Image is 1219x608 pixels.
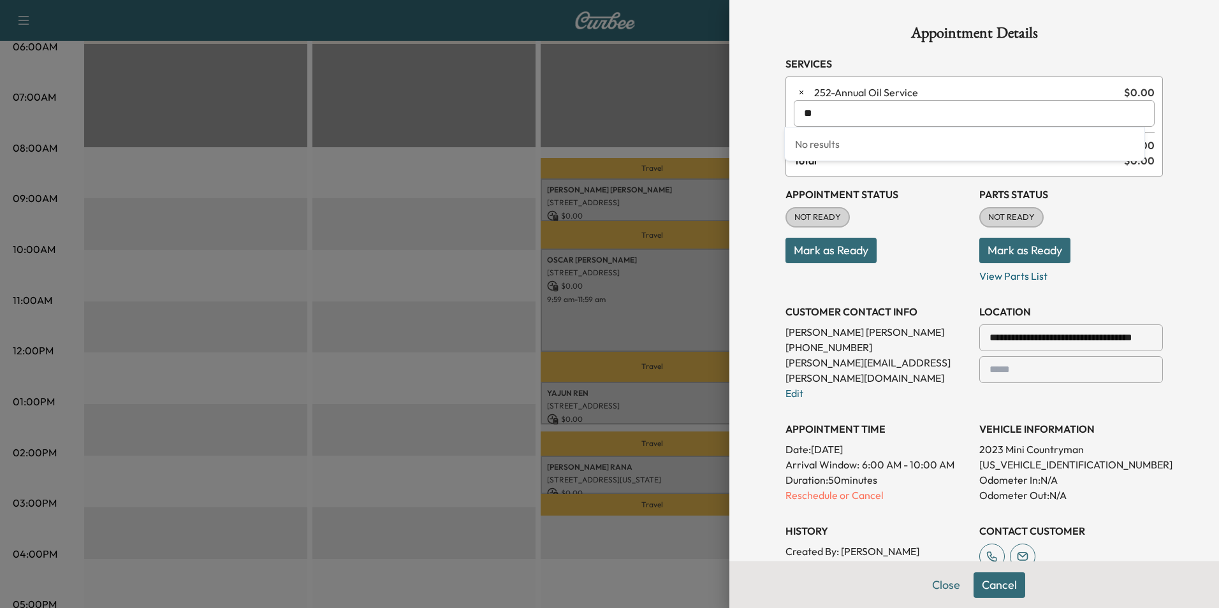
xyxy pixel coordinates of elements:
[785,488,969,503] p: Reschedule or Cancel
[979,263,1163,284] p: View Parts List
[785,523,969,539] h3: History
[787,211,849,224] span: NOT READY
[979,187,1163,202] h3: Parts Status
[785,304,969,319] h3: CUSTOMER CONTACT INFO
[979,304,1163,319] h3: LOCATION
[785,472,969,488] p: Duration: 50 minutes
[785,442,969,457] p: Date: [DATE]
[1124,85,1155,100] span: $ 0.00
[785,387,803,400] a: Edit
[974,572,1025,598] button: Cancel
[862,457,954,472] span: 6:00 AM - 10:00 AM
[814,85,1119,100] span: Annual Oil Service
[924,572,968,598] button: Close
[979,488,1163,503] p: Odometer Out: N/A
[979,421,1163,437] h3: VEHICLE INFORMATION
[785,559,969,574] p: Created At : [DATE] 11:15:18 AM
[785,25,1163,46] h1: Appointment Details
[979,523,1163,539] h3: CONTACT CUSTOMER
[785,340,969,355] p: [PHONE_NUMBER]
[785,324,969,340] p: [PERSON_NAME] [PERSON_NAME]
[785,355,969,386] p: [PERSON_NAME][EMAIL_ADDRESS][PERSON_NAME][DOMAIN_NAME]
[785,457,969,472] p: Arrival Window:
[785,544,969,559] p: Created By : [PERSON_NAME]
[981,211,1042,224] span: NOT READY
[785,187,969,202] h3: Appointment Status
[979,457,1163,472] p: [US_VEHICLE_IDENTIFICATION_NUMBER]
[979,472,1163,488] p: Odometer In: N/A
[785,56,1163,71] h3: Services
[785,421,969,437] h3: APPOINTMENT TIME
[785,238,877,263] button: Mark as Ready
[979,442,1163,457] p: 2023 Mini Countryman
[979,238,1070,263] button: Mark as Ready
[785,127,1144,161] div: No results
